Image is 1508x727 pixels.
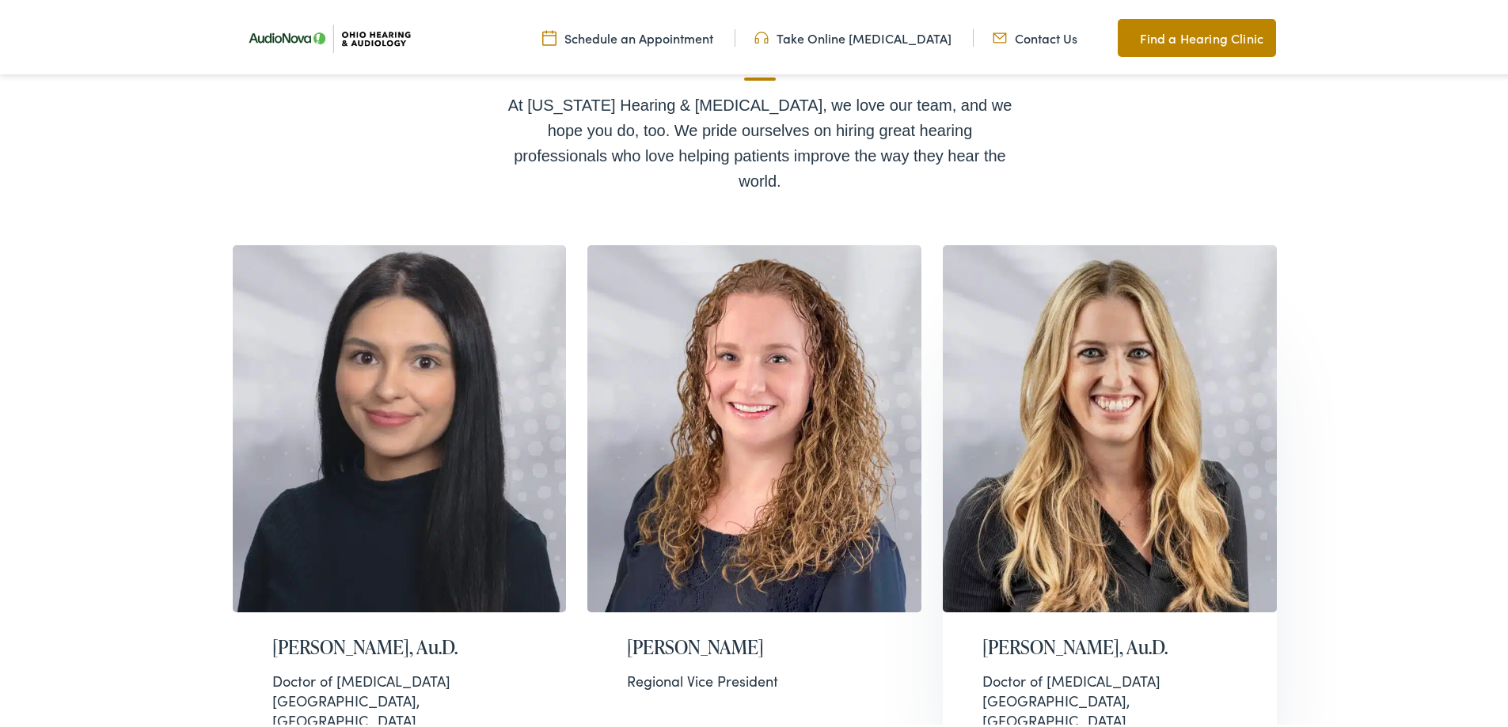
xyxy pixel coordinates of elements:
h2: [PERSON_NAME], Au.D. [982,633,1237,656]
div: Regional Vice President [627,668,882,687]
h2: [PERSON_NAME], Au.D. [272,633,527,656]
img: Calendar Icon to schedule a hearing appointment in Cincinnati, OH [542,26,556,44]
a: Contact Us [993,26,1077,44]
div: At [US_STATE] Hearing & [MEDICAL_DATA], we love our team, and we hope you do, too. We pride ourse... [507,89,1013,191]
div: Doctor of [MEDICAL_DATA] [982,668,1237,687]
div: Doctor of [MEDICAL_DATA] [272,668,527,687]
img: Mail icon representing email contact with Ohio Hearing in Cincinnati, OH [993,26,1007,44]
a: Take Online [MEDICAL_DATA] [754,26,952,44]
h2: [PERSON_NAME] [627,633,882,656]
img: Map pin icon to find Ohio Hearing & Audiology in Cincinnati, OH [1118,25,1132,44]
a: Find a Hearing Clinic [1118,16,1276,54]
a: Schedule an Appointment [542,26,713,44]
img: Headphones icone to schedule online hearing test in Cincinnati, OH [754,26,769,44]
